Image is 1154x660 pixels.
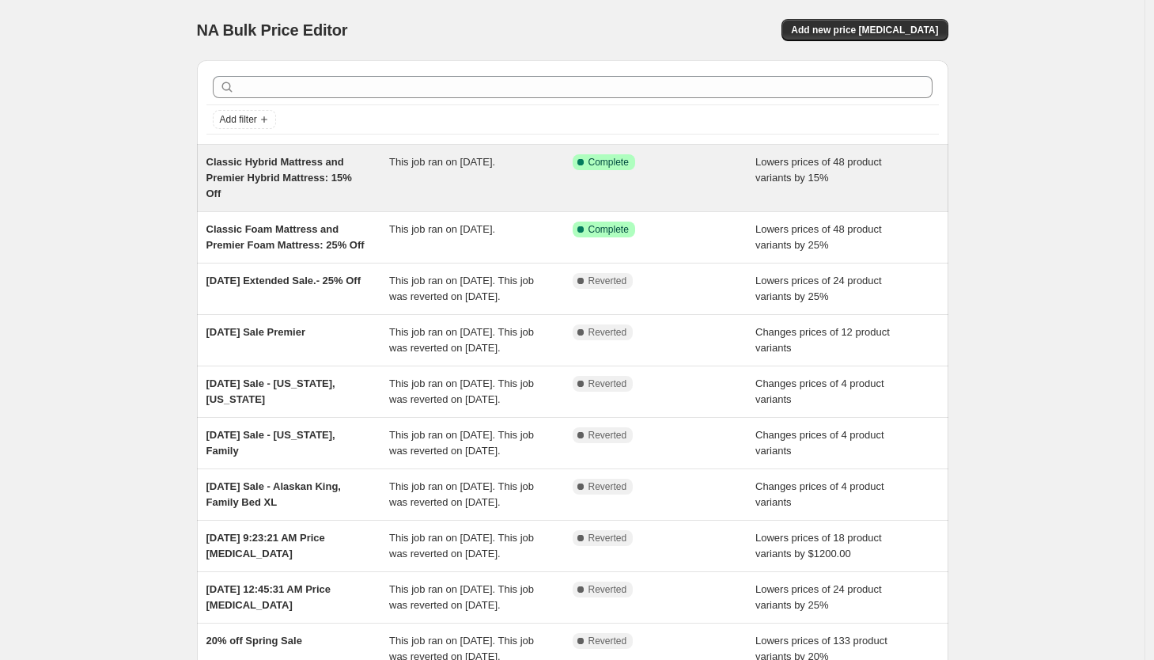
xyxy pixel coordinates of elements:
span: [DATE] Sale - Alaskan King, Family Bed XL [206,480,341,508]
button: Add new price [MEDICAL_DATA] [781,19,948,41]
span: Changes prices of 4 product variants [755,377,884,405]
span: NA Bulk Price Editor [197,21,348,39]
span: Reverted [588,429,627,442]
button: Add filter [213,110,276,129]
span: [DATE] Extended Sale.- 25% Off [206,275,361,286]
span: This job ran on [DATE]. This job was reverted on [DATE]. [389,377,534,405]
span: Reverted [588,583,627,596]
span: Reverted [588,532,627,544]
span: Reverted [588,326,627,339]
span: This job ran on [DATE]. [389,156,495,168]
span: Complete [588,223,629,236]
span: [DATE] 12:45:31 AM Price [MEDICAL_DATA] [206,583,331,611]
span: Lowers prices of 24 product variants by 25% [755,583,882,611]
span: Classic Foam Mattress and Premier Foam Mattress: 25% Off [206,223,365,251]
span: Lowers prices of 48 product variants by 25% [755,223,882,251]
span: Classic Hybrid Mattress and Premier Hybrid Mattress: 15% Off [206,156,352,199]
span: Reverted [588,635,627,647]
span: This job ran on [DATE]. [389,223,495,235]
span: [DATE] 9:23:21 AM Price [MEDICAL_DATA] [206,532,325,559]
span: This job ran on [DATE]. This job was reverted on [DATE]. [389,480,534,508]
span: Lowers prices of 24 product variants by 25% [755,275,882,302]
span: This job ran on [DATE]. This job was reverted on [DATE]. [389,429,534,457]
span: This job ran on [DATE]. This job was reverted on [DATE]. [389,532,534,559]
span: Add new price [MEDICAL_DATA] [791,24,938,36]
span: [DATE] Sale - [US_STATE], [US_STATE] [206,377,335,405]
span: Complete [588,156,629,169]
span: Lowers prices of 48 product variants by 15% [755,156,882,184]
span: This job ran on [DATE]. This job was reverted on [DATE]. [389,583,534,611]
span: Changes prices of 4 product variants [755,429,884,457]
span: Reverted [588,377,627,390]
span: [DATE] Sale Premier [206,326,305,338]
span: [DATE] Sale - [US_STATE], Family [206,429,335,457]
span: Add filter [220,113,257,126]
span: Reverted [588,275,627,287]
span: Changes prices of 4 product variants [755,480,884,508]
span: This job ran on [DATE]. This job was reverted on [DATE]. [389,326,534,354]
span: Changes prices of 12 product variants [755,326,890,354]
span: Reverted [588,480,627,493]
span: Lowers prices of 18 product variants by $1200.00 [755,532,882,559]
span: 20% off Spring Sale [206,635,302,647]
span: This job ran on [DATE]. This job was reverted on [DATE]. [389,275,534,302]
